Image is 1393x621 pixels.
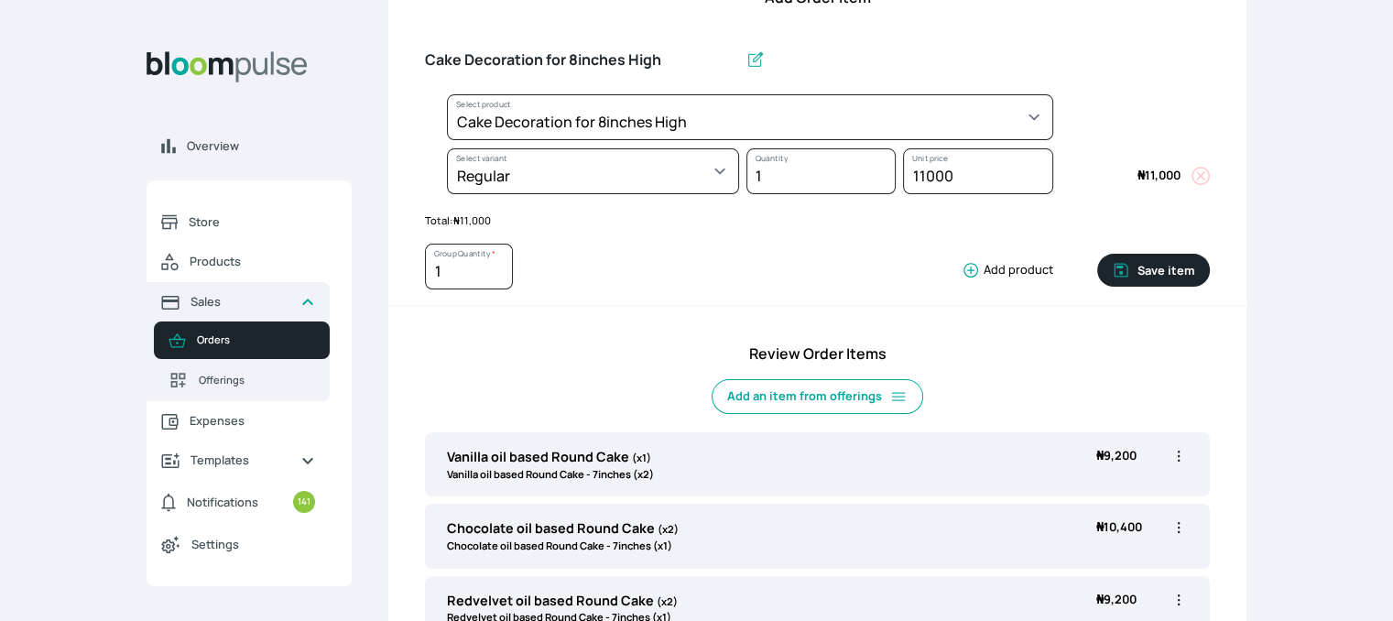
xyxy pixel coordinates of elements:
a: Expenses [147,401,330,441]
p: Chocolate oil based Round Cake - 7inches (x1) [447,539,679,554]
span: 11,000 [453,213,491,227]
span: Notifications [187,494,258,511]
span: Overview [187,137,337,155]
span: (x1) [632,451,651,464]
span: ₦ [1096,447,1104,463]
span: (x2) [657,594,678,608]
span: 9,200 [1096,591,1137,607]
a: Products [147,242,330,282]
span: 10,400 [1096,518,1142,535]
small: 141 [293,491,315,513]
span: Offerings [199,373,315,388]
a: Notifications141 [147,480,330,524]
img: Bloom Logo [147,51,308,82]
span: Products [190,253,315,270]
span: ₦ [1096,591,1104,607]
a: Templates [147,441,330,480]
span: Orders [197,332,315,348]
span: Templates [190,452,286,469]
span: 11,000 [1137,167,1181,183]
p: Vanilla oil based Round Cake - 7inches (x2) [447,467,654,483]
a: Overview [147,126,352,166]
span: ₦ [1137,167,1145,183]
span: Sales [190,293,286,310]
span: ₦ [453,213,460,227]
a: Sales [147,282,330,321]
a: Orders [154,321,330,359]
span: Settings [191,536,315,553]
button: Add product [954,261,1053,279]
a: Store [147,202,330,242]
p: Redvelvet oil based Round Cake [447,591,678,611]
span: Expenses [190,412,315,430]
span: (x2) [658,522,679,536]
p: Vanilla oil based Round Cake [447,447,654,467]
input: Untitled group * [425,41,738,80]
p: Total: [425,213,1210,229]
span: ₦ [1096,518,1104,535]
a: Settings [147,524,330,564]
h4: Review Order Items [425,343,1210,365]
span: 9,200 [1096,447,1137,463]
span: Store [189,213,315,231]
button: Save item [1097,254,1210,287]
a: Offerings [154,359,330,401]
button: Add an item from offerings [712,379,923,414]
p: Chocolate oil based Round Cake [447,518,679,539]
